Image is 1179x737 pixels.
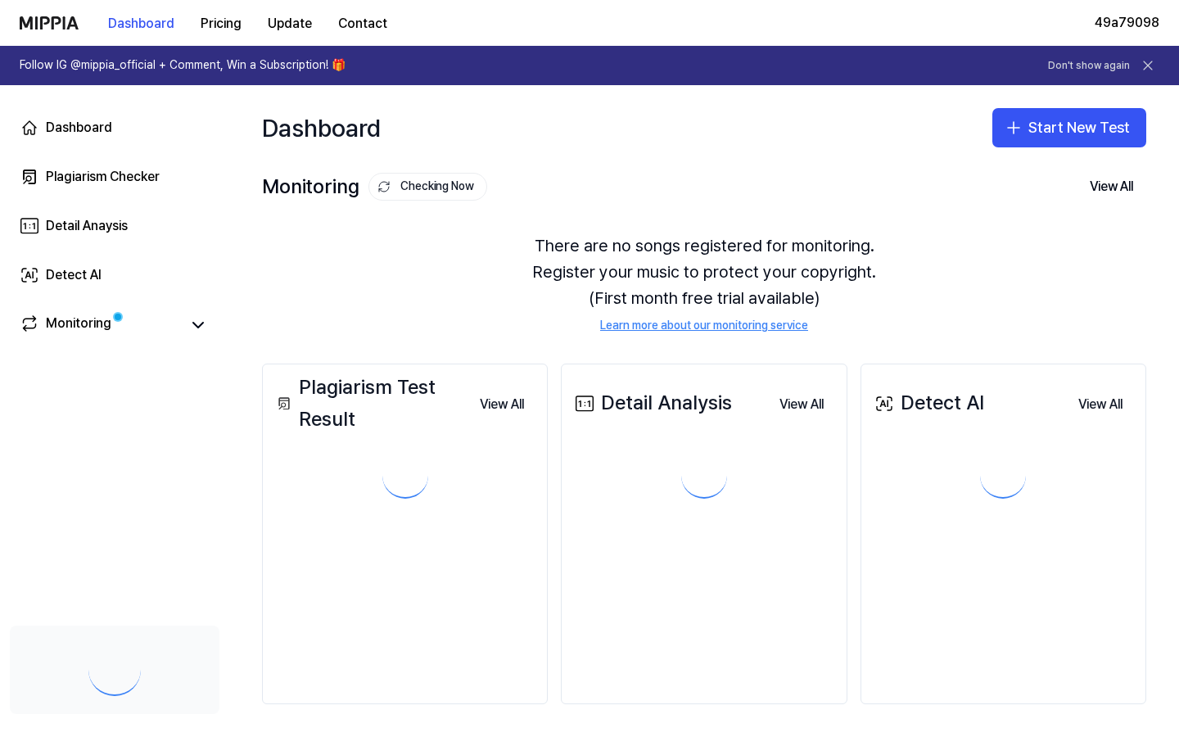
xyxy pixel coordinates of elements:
[325,7,400,40] button: Contact
[46,314,111,337] div: Monitoring
[46,216,128,236] div: Detail Anaysis
[187,7,255,40] button: Pricing
[467,387,537,421] a: View All
[1065,387,1136,421] a: View All
[262,102,381,154] div: Dashboard
[1095,13,1159,33] button: 49a79098
[10,157,219,197] a: Plagiarism Checker
[600,318,808,334] a: Learn more about our monitoring service
[20,314,180,337] a: Monitoring
[46,265,102,285] div: Detect AI
[255,1,325,46] a: Update
[95,7,187,40] button: Dashboard
[46,118,112,138] div: Dashboard
[10,108,219,147] a: Dashboard
[1065,388,1136,421] button: View All
[766,388,837,421] button: View All
[992,108,1146,147] button: Start New Test
[1077,170,1146,203] button: View All
[368,173,487,201] button: Checking Now
[255,7,325,40] button: Update
[20,16,79,29] img: logo
[10,206,219,246] a: Detail Anaysis
[871,387,984,418] div: Detect AI
[262,171,487,202] div: Monitoring
[20,57,346,74] h1: Follow IG @mippia_official + Comment, Win a Subscription! 🎁
[766,387,837,421] a: View All
[273,372,467,435] div: Plagiarism Test Result
[10,255,219,295] a: Detect AI
[46,167,160,187] div: Plagiarism Checker
[262,213,1146,354] div: There are no songs registered for monitoring. Register your music to protect your copyright. (Fir...
[1048,59,1130,73] button: Don't show again
[571,387,732,418] div: Detail Analysis
[467,388,537,421] button: View All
